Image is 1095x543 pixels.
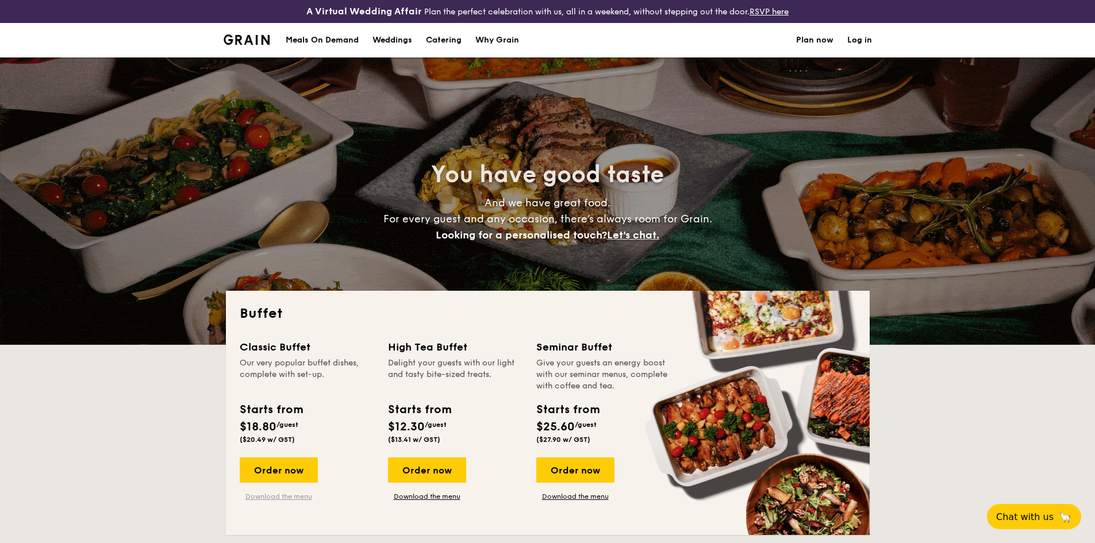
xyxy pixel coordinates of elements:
[286,23,359,57] div: Meals On Demand
[796,23,833,57] a: Plan now
[436,229,607,241] span: Looking for a personalised touch?
[240,401,302,418] div: Starts from
[536,357,671,392] div: Give your guests an energy boost with our seminar menus, complete with coffee and tea.
[240,420,276,434] span: $18.80
[217,5,879,18] div: Plan the perfect celebration with us, all in a weekend, without stepping out the door.
[575,421,597,429] span: /guest
[279,23,366,57] a: Meals On Demand
[536,339,671,355] div: Seminar Buffet
[240,357,374,392] div: Our very popular buffet dishes, complete with set-up.
[224,34,270,45] img: Grain
[425,421,447,429] span: /guest
[388,492,466,501] a: Download the menu
[419,23,468,57] a: Catering
[536,492,614,501] a: Download the menu
[996,511,1054,522] span: Chat with us
[426,23,462,57] h1: Catering
[306,5,422,18] h4: A Virtual Wedding Affair
[388,457,466,483] div: Order now
[536,420,575,434] span: $25.60
[431,161,664,188] span: You have good taste
[388,420,425,434] span: $12.30
[388,339,522,355] div: High Tea Buffet
[276,421,298,429] span: /guest
[536,436,590,444] span: ($27.90 w/ GST)
[240,305,856,323] h2: Buffet
[224,34,270,45] a: Logotype
[366,23,419,57] a: Weddings
[750,7,789,17] a: RSVP here
[847,23,872,57] a: Log in
[388,357,522,392] div: Delight your guests with our light and tasty bite-sized treats.
[240,339,374,355] div: Classic Buffet
[383,197,712,241] span: And we have great food. For every guest and any occasion, there’s always room for Grain.
[388,401,451,418] div: Starts from
[372,23,412,57] div: Weddings
[536,457,614,483] div: Order now
[1058,510,1072,523] span: 🦙
[607,229,659,241] span: Let's chat.
[388,436,440,444] span: ($13.41 w/ GST)
[240,492,318,501] a: Download the menu
[987,504,1081,529] button: Chat with us🦙
[240,436,295,444] span: ($20.49 w/ GST)
[468,23,526,57] a: Why Grain
[240,457,318,483] div: Order now
[536,401,599,418] div: Starts from
[475,23,519,57] div: Why Grain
